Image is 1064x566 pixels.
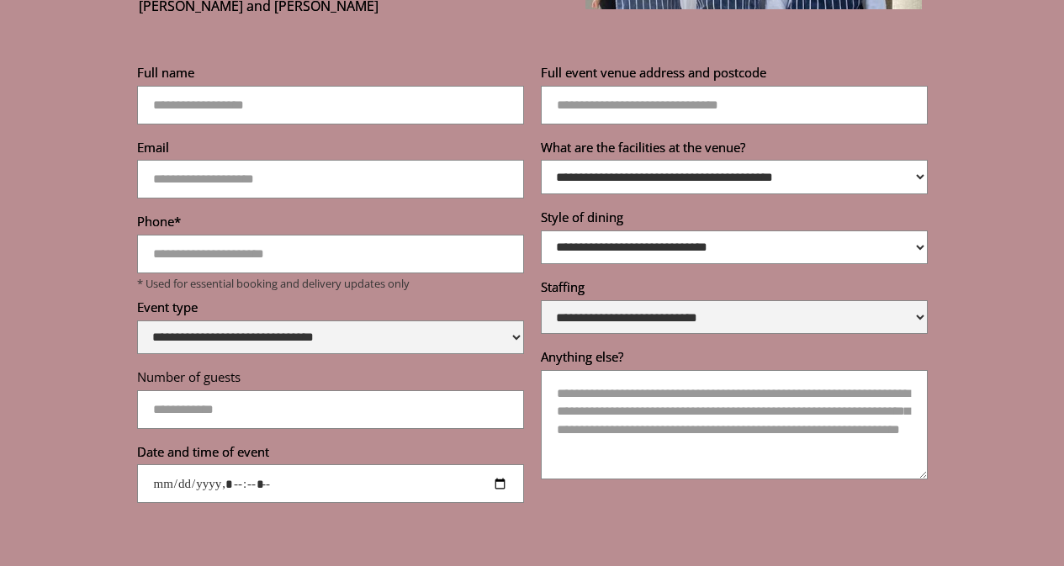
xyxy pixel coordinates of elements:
label: Event type [137,299,524,320]
label: Number of guests [137,368,524,390]
label: Phone* [137,213,524,235]
label: Email [137,139,524,161]
p: * Used for essential booking and delivery updates only [137,277,524,290]
label: Anything else? [541,348,928,370]
label: What are the facilities at the venue? [541,139,928,161]
label: Staffing [541,278,928,300]
label: Style of dining [541,209,928,230]
label: Full event venue address and postcode [541,64,928,86]
label: Full name [137,64,524,86]
label: Date and time of event [137,443,524,465]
